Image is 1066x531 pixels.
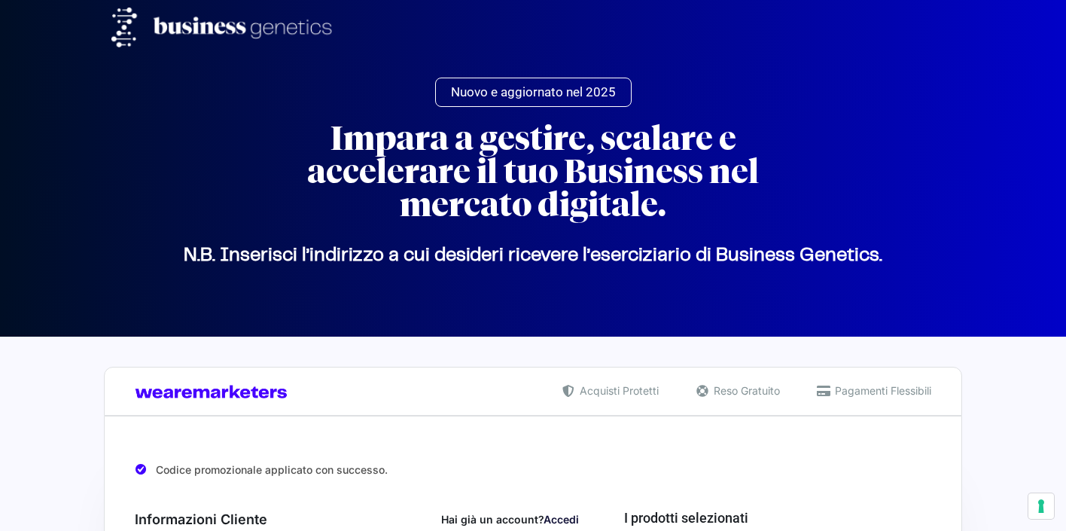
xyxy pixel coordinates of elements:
h2: Impara a gestire, scalare e accelerare il tuo Business nel mercato digitale. [262,122,804,221]
h3: I prodotti selezionati [624,508,931,528]
button: Le tue preferenze relative al consenso per le tecnologie di tracciamento [1028,493,1054,519]
span: Nuovo e aggiornato nel 2025 [451,86,616,99]
h3: Informazioni Cliente [135,509,579,529]
span: Reso Gratuito [710,383,780,398]
a: Nuovo e aggiornato nel 2025 [435,78,632,107]
div: Codice promozionale applicato con successo. [135,451,931,482]
iframe: Customerly Messenger Launcher [12,472,57,517]
a: Accedi [544,513,579,526]
span: Acquisti Protetti [576,383,659,398]
div: Hai già un account? [441,511,579,527]
p: N.B. Inserisci l’indirizzo a cui desideri ricevere l’eserciziario di Business Genetics. [111,255,955,256]
span: Pagamenti Flessibili [831,383,931,398]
